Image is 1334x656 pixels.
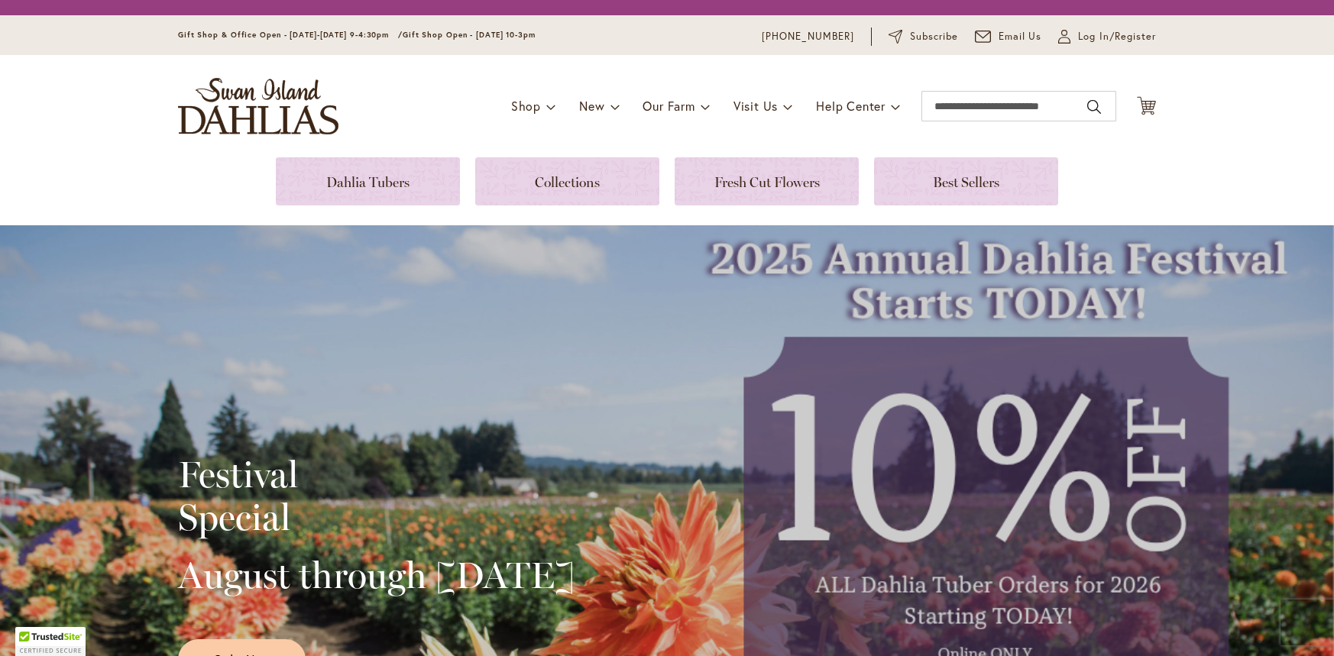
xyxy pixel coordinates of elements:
a: Email Us [975,29,1042,44]
div: TrustedSite Certified [15,627,86,656]
span: Gift Shop Open - [DATE] 10-3pm [403,30,536,40]
h2: Festival Special [178,453,575,538]
span: Shop [511,98,541,114]
span: Help Center [816,98,886,114]
span: Log In/Register [1078,29,1156,44]
a: store logo [178,78,338,134]
span: Visit Us [733,98,778,114]
a: [PHONE_NUMBER] [762,29,854,44]
h2: August through [DATE] [178,554,575,596]
button: Search [1087,95,1101,119]
a: Subscribe [889,29,958,44]
span: New [579,98,604,114]
span: Our Farm [643,98,695,114]
span: Gift Shop & Office Open - [DATE]-[DATE] 9-4:30pm / [178,30,403,40]
span: Subscribe [910,29,958,44]
a: Log In/Register [1058,29,1156,44]
span: Email Us [999,29,1042,44]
